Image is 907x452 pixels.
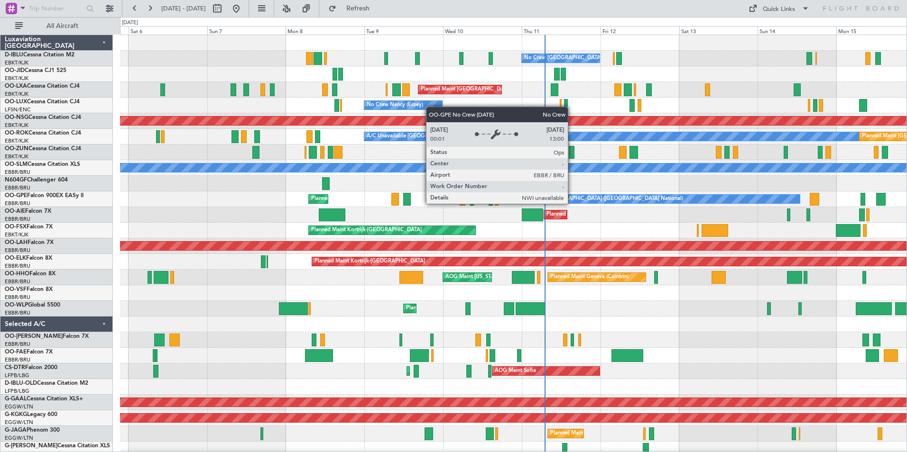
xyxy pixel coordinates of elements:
[744,1,814,16] button: Quick Links
[311,223,422,237] div: Planned Maint Kortrijk-[GEOGRAPHIC_DATA]
[207,26,286,35] div: Sun 7
[5,334,63,339] span: OO-[PERSON_NAME]
[5,396,27,402] span: G-GAAL
[5,83,80,89] a: OO-LXACessna Citation CJ4
[5,184,30,191] a: EBBR/BRU
[5,287,27,292] span: OO-VSF
[5,224,53,230] a: OO-FSXFalcon 7X
[5,122,28,129] a: EBKT/KJK
[5,68,25,73] span: OO-JID
[5,302,28,308] span: OO-WLP
[5,231,28,238] a: EBKT/KJK
[286,26,364,35] div: Mon 8
[5,434,33,442] a: EGGW/LTN
[5,341,30,348] a: EBBR/BRU
[5,247,30,254] a: EBBR/BRU
[5,224,27,230] span: OO-FSX
[5,427,27,433] span: G-JAGA
[495,364,536,378] div: AOG Maint Sofia
[338,5,378,12] span: Refresh
[5,208,25,214] span: OO-AIE
[5,278,30,285] a: EBBR/BRU
[5,240,54,245] a: OO-LAHFalcon 7X
[364,26,443,35] div: Tue 9
[763,5,795,14] div: Quick Links
[5,137,28,145] a: EBKT/KJK
[5,68,66,73] a: OO-JIDCessna CJ1 525
[5,99,80,105] a: OO-LUXCessna Citation CJ4
[445,270,560,284] div: AOG Maint [US_STATE] ([GEOGRAPHIC_DATA])
[5,372,29,379] a: LFPB/LBG
[5,90,28,98] a: EBKT/KJK
[5,380,88,386] a: D-IBLU-OLDCessna Citation M2
[5,153,28,160] a: EBKT/KJK
[524,51,683,65] div: No Crew [GEOGRAPHIC_DATA] ([GEOGRAPHIC_DATA] National)
[5,365,57,371] a: CS-DTRFalcon 2000
[29,1,83,16] input: Trip Number
[421,82,592,97] div: Planned Maint [GEOGRAPHIC_DATA] ([GEOGRAPHIC_DATA] National)
[5,388,29,395] a: LFPB/LBG
[406,301,455,316] div: Planned Maint Liege
[5,169,30,176] a: EBBR/BRU
[5,356,30,363] a: EBBR/BRU
[5,193,83,199] a: OO-GPEFalcon 900EX EASy II
[5,146,81,152] a: OO-ZUNCessna Citation CJ4
[5,177,27,183] span: N604GF
[5,216,30,223] a: EBBR/BRU
[5,365,25,371] span: CS-DTR
[546,208,696,222] div: Planned Maint [GEOGRAPHIC_DATA] ([GEOGRAPHIC_DATA])
[5,396,83,402] a: G-GAALCessna Citation XLS+
[550,270,629,284] div: Planned Maint Geneva (Cointrin)
[5,83,27,89] span: OO-LXA
[5,200,30,207] a: EBBR/BRU
[5,52,23,58] span: D-IBLU
[443,26,522,35] div: Wed 10
[550,426,700,441] div: Planned Maint [GEOGRAPHIC_DATA] ([GEOGRAPHIC_DATA])
[5,130,28,136] span: OO-ROK
[5,443,57,449] span: G-[PERSON_NAME]
[601,26,679,35] div: Fri 12
[324,1,381,16] button: Refresh
[758,26,836,35] div: Sun 14
[409,364,519,378] div: Planned Maint Mugla ([GEOGRAPHIC_DATA])
[25,23,100,29] span: All Aircraft
[5,427,60,433] a: G-JAGAPhenom 300
[5,262,30,270] a: EBBR/BRU
[5,334,89,339] a: OO-[PERSON_NAME]Falcon 7X
[5,349,27,355] span: OO-FAE
[5,412,27,417] span: G-KGKG
[5,130,81,136] a: OO-ROKCessna Citation CJ4
[5,193,27,199] span: OO-GPE
[524,192,683,206] div: No Crew [GEOGRAPHIC_DATA] ([GEOGRAPHIC_DATA] National)
[5,443,110,449] a: G-[PERSON_NAME]Cessna Citation XLS
[5,115,81,120] a: OO-NSGCessna Citation CJ4
[161,4,206,13] span: [DATE] - [DATE]
[5,255,26,261] span: OO-ELK
[5,419,33,426] a: EGGW/LTN
[5,287,53,292] a: OO-VSFFalcon 8X
[5,208,51,214] a: OO-AIEFalcon 7X
[5,271,56,277] a: OO-HHOFalcon 8X
[5,162,28,167] span: OO-SLM
[367,129,543,144] div: A/C Unavailable [GEOGRAPHIC_DATA] ([GEOGRAPHIC_DATA] National)
[5,162,80,167] a: OO-SLMCessna Citation XLS
[122,19,138,27] div: [DATE]
[5,75,28,82] a: EBKT/KJK
[5,403,33,410] a: EGGW/LTN
[5,115,28,120] span: OO-NSG
[5,302,60,308] a: OO-WLPGlobal 5500
[5,380,37,386] span: D-IBLU-OLD
[5,52,74,58] a: D-IBLUCessna Citation M2
[5,99,27,105] span: OO-LUX
[5,412,57,417] a: G-KGKGLegacy 600
[5,146,28,152] span: OO-ZUN
[10,18,103,34] button: All Aircraft
[5,59,28,66] a: EBKT/KJK
[311,192,483,206] div: Planned Maint [GEOGRAPHIC_DATA] ([GEOGRAPHIC_DATA] National)
[522,26,601,35] div: Thu 11
[5,349,53,355] a: OO-FAEFalcon 7X
[5,240,28,245] span: OO-LAH
[679,26,758,35] div: Sat 13
[5,294,30,301] a: EBBR/BRU
[5,255,52,261] a: OO-ELKFalcon 8X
